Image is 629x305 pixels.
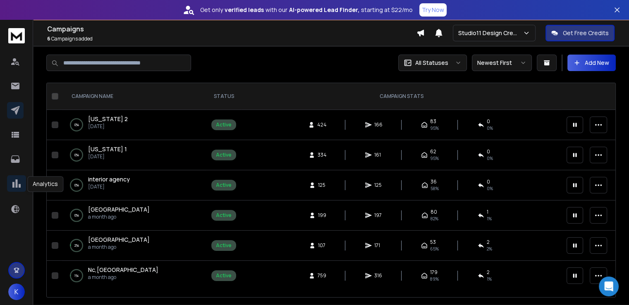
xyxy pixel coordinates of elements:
td: 2%[GEOGRAPHIC_DATA]a month ago [62,231,206,261]
p: 0 % [74,211,79,219]
span: 1 [487,209,488,215]
p: [DATE] [88,153,127,160]
a: [US_STATE] 1 [88,145,127,153]
a: [US_STATE] 2 [88,115,128,123]
span: 53 [430,239,436,245]
span: 125 [318,182,326,188]
span: 80 [430,209,437,215]
span: 0 % [487,185,493,192]
span: 0 [487,148,490,155]
p: a month ago [88,244,150,250]
th: CAMPAIGN STATS [241,83,562,110]
td: 0%[US_STATE] 1[DATE] [62,140,206,170]
span: 58 % [430,185,439,192]
strong: AI-powered Lead Finder, [289,6,359,14]
p: Studio11 Design Creative [458,29,523,37]
img: logo [8,28,25,43]
p: Try Now [422,6,444,14]
p: 1 % [74,272,79,280]
td: 0%interior agency[DATE] [62,170,206,200]
button: Get Free Credits [545,25,615,41]
span: 334 [318,152,327,158]
div: Open Intercom Messenger [599,276,619,296]
p: [DATE] [88,123,128,130]
span: 0 % [487,155,493,162]
button: K [8,284,25,300]
p: 2 % [74,241,79,250]
span: 161 [374,152,383,158]
span: 6 [47,35,50,42]
th: STATUS [206,83,241,110]
p: All Statuses [415,59,448,67]
span: 1 % [487,276,492,282]
span: 2 [487,269,490,276]
div: Active [216,122,232,128]
button: Newest First [472,55,532,71]
span: 0 % [487,125,493,131]
p: Campaigns added [47,36,416,42]
p: Get Free Credits [563,29,609,37]
td: 0%[US_STATE] 2[DATE] [62,110,206,140]
span: 95 % [430,125,439,131]
span: 197 [374,212,383,219]
button: Add New [567,55,616,71]
span: [GEOGRAPHIC_DATA] [88,205,150,213]
p: Get only with our starting at $22/mo [200,6,413,14]
span: 62 [430,148,436,155]
span: 179 [430,269,438,276]
span: 2 [487,239,490,245]
h1: Campaigns [47,24,416,34]
div: Active [216,152,232,158]
div: Active [216,182,232,188]
span: 199 [318,212,326,219]
p: 0 % [74,181,79,189]
span: 2 % [487,245,492,252]
span: 0 [487,179,490,185]
div: Active [216,272,232,279]
span: 95 % [430,155,439,162]
span: 89 % [430,276,439,282]
span: 424 [317,122,327,128]
span: 82 % [430,215,438,222]
a: [GEOGRAPHIC_DATA] [88,205,150,214]
div: Active [216,212,232,219]
div: Active [216,242,232,249]
strong: verified leads [225,6,264,14]
span: 759 [318,272,326,279]
a: Nc,[GEOGRAPHIC_DATA] [88,266,158,274]
p: a month ago [88,274,158,281]
span: interior agency [88,175,130,183]
span: 65 % [430,245,439,252]
span: 125 [374,182,383,188]
button: Try Now [419,3,447,17]
td: 1%Nc,[GEOGRAPHIC_DATA]a month ago [62,261,206,291]
span: 316 [374,272,383,279]
p: [DATE] [88,183,130,190]
p: 0 % [74,121,79,129]
span: 107 [318,242,326,249]
a: interior agency [88,175,130,183]
span: 83 [430,118,436,125]
span: [GEOGRAPHIC_DATA] [88,236,150,243]
td: 0%[GEOGRAPHIC_DATA]a month ago [62,200,206,231]
span: 0 [487,118,490,125]
a: [GEOGRAPHIC_DATA] [88,236,150,244]
span: 36 [430,179,437,185]
span: 1 % [487,215,492,222]
span: 171 [374,242,383,249]
span: 166 [374,122,383,128]
p: 0 % [74,151,79,159]
p: a month ago [88,214,150,220]
div: Analytics [27,176,63,192]
th: CAMPAIGN NAME [62,83,206,110]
